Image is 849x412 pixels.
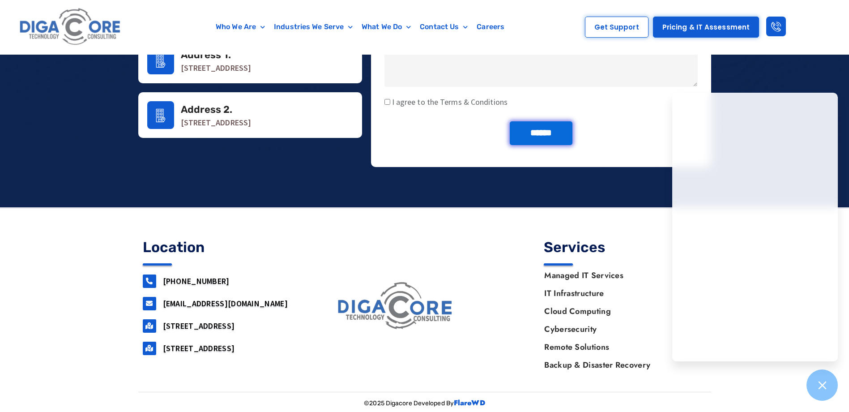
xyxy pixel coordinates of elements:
[147,47,174,74] a: Address 1.
[138,397,711,410] p: ©2025 Digacore Developed By
[585,17,648,38] a: Get Support
[147,101,174,129] a: Address 2.
[163,298,288,309] a: [EMAIL_ADDRESS][DOMAIN_NAME]
[143,275,156,288] a: 732-646-5725
[535,284,706,302] a: IT Infrastructure
[535,266,706,284] a: Managed IT Services
[390,97,508,107] span: I agree to the Terms & Conditions
[163,343,235,353] a: [STREET_ADDRESS]
[167,17,553,37] nav: Menu
[472,17,509,37] a: Careers
[143,240,306,254] h4: Location
[163,276,230,286] a: [PHONE_NUMBER]
[454,398,485,408] a: FlareWD
[415,17,472,37] a: Contact Us
[535,320,706,338] a: Cybersecurity
[535,356,706,374] a: Backup & Disaster Recovery
[334,280,457,334] img: digacore logo
[594,24,639,30] span: Get Support
[181,103,233,116] a: Address 2.
[269,17,357,37] a: Industries We Serve
[143,319,156,333] a: 160 airport road, Suite 201, Lakewood, NJ, 08701
[181,49,231,61] a: Address 1.
[662,24,750,30] span: Pricing & IT Assessment
[384,99,390,105] input: I agree to the Terms & Conditions
[181,64,353,73] p: [STREET_ADDRESS]
[17,4,124,50] img: Digacore logo 1
[163,321,235,331] a: [STREET_ADDRESS]
[181,118,353,127] p: [STREET_ADDRESS]
[535,338,706,356] a: Remote Solutions
[544,240,707,254] h4: Services
[143,342,156,355] a: 2917 Penn Forest Blvd, Roanoke, VA 24018
[143,297,156,310] a: support@digacore.com
[653,17,759,38] a: Pricing & IT Assessment
[357,17,415,37] a: What We Do
[535,302,706,320] a: Cloud Computing
[211,17,269,37] a: Who We Are
[535,266,706,374] nav: Menu
[672,93,838,361] iframe: Chatgenie Messenger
